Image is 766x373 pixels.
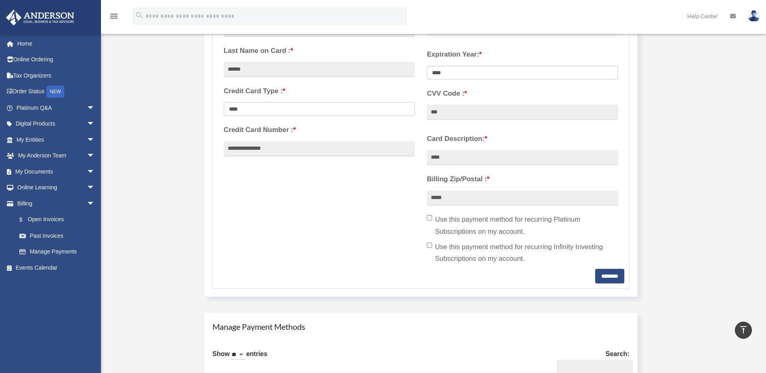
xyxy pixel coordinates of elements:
[6,260,107,276] a: Events Calendar
[427,88,618,100] label: CVV Code :
[11,244,103,260] a: Manage Payments
[6,116,107,132] a: Digital Productsarrow_drop_down
[109,14,119,21] a: menu
[11,228,107,244] a: Past Invoices
[427,215,432,220] input: Use this payment method for recurring Platinum Subscriptions on my account.
[11,212,107,228] a: $Open Invoices
[4,10,77,25] img: Anderson Advisors Platinum Portal
[427,243,432,248] input: Use this payment method for recurring Infinity Investing Subscriptions on my account.
[87,163,103,180] span: arrow_drop_down
[6,163,107,180] a: My Documentsarrow_drop_down
[6,84,107,100] a: Order StatusNEW
[46,86,64,98] div: NEW
[6,195,107,212] a: Billingarrow_drop_down
[24,215,28,225] span: $
[87,180,103,196] span: arrow_drop_down
[748,10,760,22] img: User Pic
[739,325,748,335] i: vertical_align_top
[87,195,103,212] span: arrow_drop_down
[427,173,618,185] label: Billing Zip/Postal :
[212,348,267,368] label: Show entries
[6,180,107,196] a: Online Learningarrow_drop_down
[230,350,246,360] select: Showentries
[6,100,107,116] a: Platinum Q&Aarrow_drop_down
[6,132,107,148] a: My Entitiesarrow_drop_down
[427,133,618,145] label: Card Description:
[224,124,415,136] label: Credit Card Number :
[224,85,415,97] label: Credit Card Type :
[135,11,144,20] i: search
[6,148,107,164] a: My Anderson Teamarrow_drop_down
[6,52,107,68] a: Online Ordering
[109,11,119,21] i: menu
[6,36,107,52] a: Home
[427,48,618,61] label: Expiration Year:
[87,132,103,148] span: arrow_drop_down
[735,322,752,339] a: vertical_align_top
[427,214,618,238] label: Use this payment method for recurring Platinum Subscriptions on my account.
[224,45,415,57] label: Last Name on Card :
[427,241,618,265] label: Use this payment method for recurring Infinity Investing Subscriptions on my account.
[87,100,103,116] span: arrow_drop_down
[87,148,103,164] span: arrow_drop_down
[212,321,630,332] h4: Manage Payment Methods
[6,67,107,84] a: Tax Organizers
[87,116,103,132] span: arrow_drop_down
